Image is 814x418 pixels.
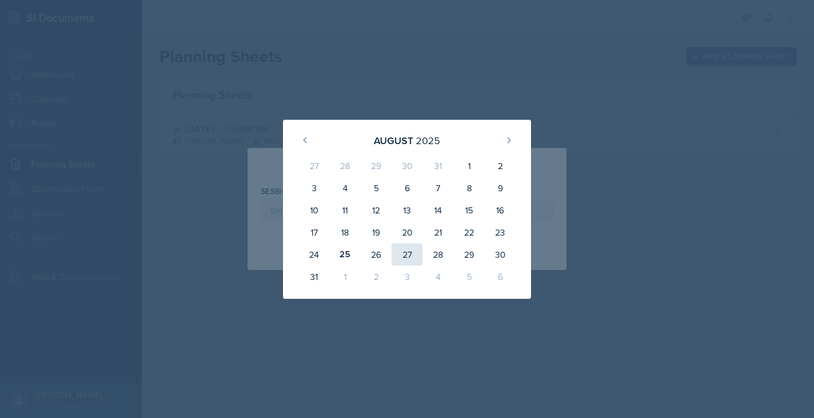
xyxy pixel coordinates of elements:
div: 31 [423,155,454,177]
div: 15 [454,199,485,221]
div: 7 [423,177,454,199]
div: 25 [329,243,360,266]
div: 21 [423,221,454,243]
div: 28 [423,243,454,266]
div: 24 [298,243,329,266]
div: 29 [454,243,485,266]
div: 14 [423,199,454,221]
div: 4 [423,266,454,288]
div: 29 [360,155,391,177]
div: 30 [391,155,423,177]
div: 8 [454,177,485,199]
div: 20 [391,221,423,243]
div: 28 [329,155,360,177]
div: 19 [360,221,391,243]
div: 2 [360,266,391,288]
div: 26 [360,243,391,266]
div: 6 [485,266,516,288]
div: 17 [298,221,329,243]
div: 27 [298,155,329,177]
div: 1 [329,266,360,288]
div: 5 [454,266,485,288]
div: 5 [360,177,391,199]
div: August [374,133,413,148]
div: 12 [360,199,391,221]
div: 2 [485,155,516,177]
div: 4 [329,177,360,199]
div: 3 [298,177,329,199]
div: 2025 [416,133,440,148]
div: 10 [298,199,329,221]
div: 11 [329,199,360,221]
div: 9 [485,177,516,199]
div: 30 [485,243,516,266]
div: 6 [391,177,423,199]
div: 23 [485,221,516,243]
div: 18 [329,221,360,243]
div: 1 [454,155,485,177]
div: 27 [391,243,423,266]
div: 31 [298,266,329,288]
div: 13 [391,199,423,221]
div: 16 [485,199,516,221]
div: 22 [454,221,485,243]
div: 3 [391,266,423,288]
